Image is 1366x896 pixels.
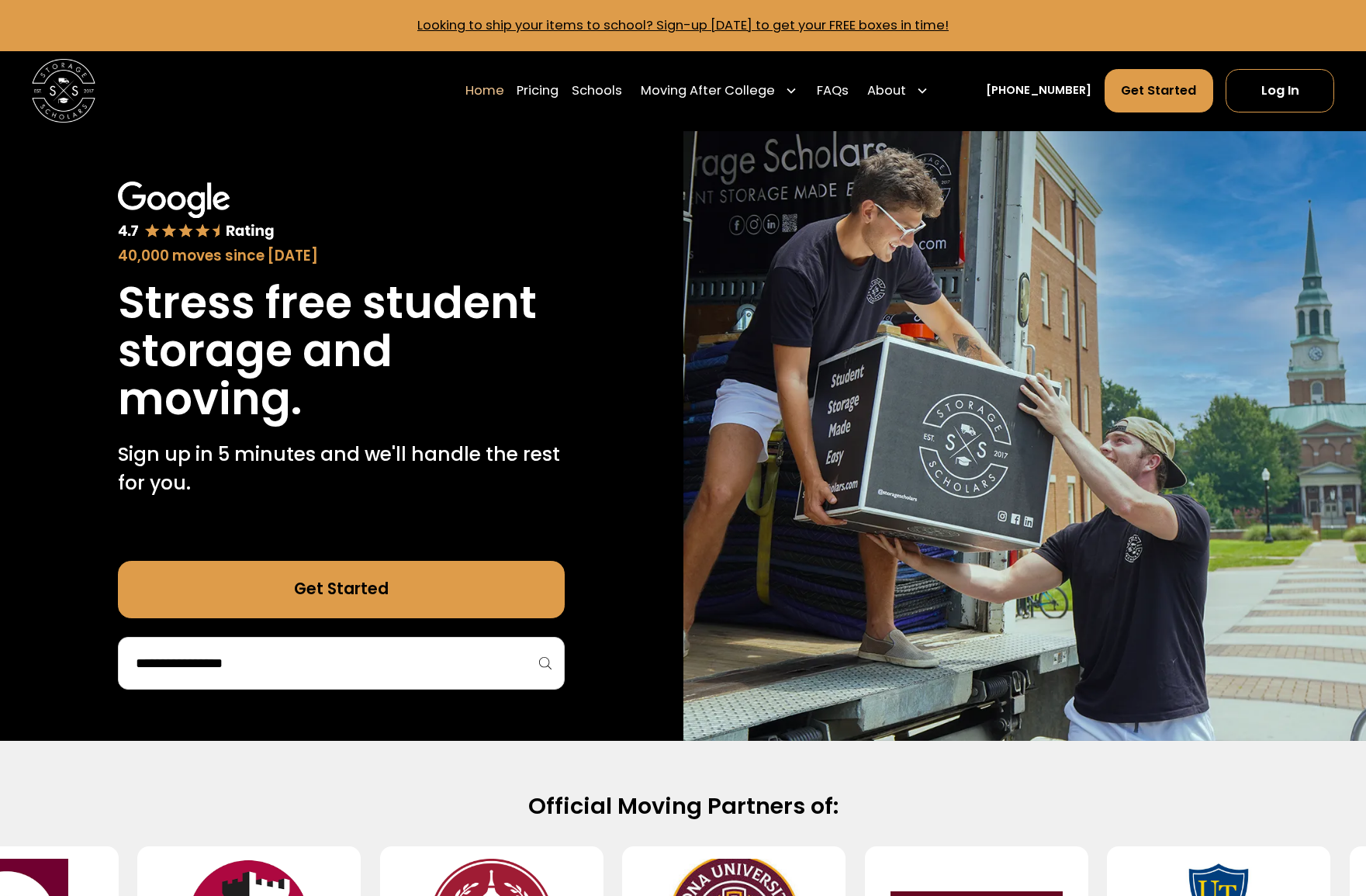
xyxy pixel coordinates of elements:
a: Pricing [517,68,559,113]
div: About [861,68,935,113]
h2: Official Moving Partners of: [173,792,1194,821]
a: Get Started [1105,69,1213,112]
h1: Stress free student storage and moving. [118,279,565,424]
a: Schools [572,68,622,113]
img: Google 4.7 star rating [118,182,274,241]
a: Looking to ship your items to school? Sign-up [DATE] to get your FREE boxes in time! [417,16,949,34]
a: Get Started [118,561,565,618]
div: About [867,81,906,101]
div: 40,000 moves since [DATE] [118,245,565,267]
a: Home [465,68,504,113]
p: Sign up in 5 minutes and we'll handle the rest for you. [118,440,565,497]
div: Moving After College [635,68,804,113]
img: Storage Scholars main logo [32,59,95,123]
a: FAQs [817,68,849,113]
a: home [32,59,95,123]
a: Log In [1226,69,1334,112]
div: Moving After College [641,81,775,101]
a: [PHONE_NUMBER] [986,82,1091,99]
